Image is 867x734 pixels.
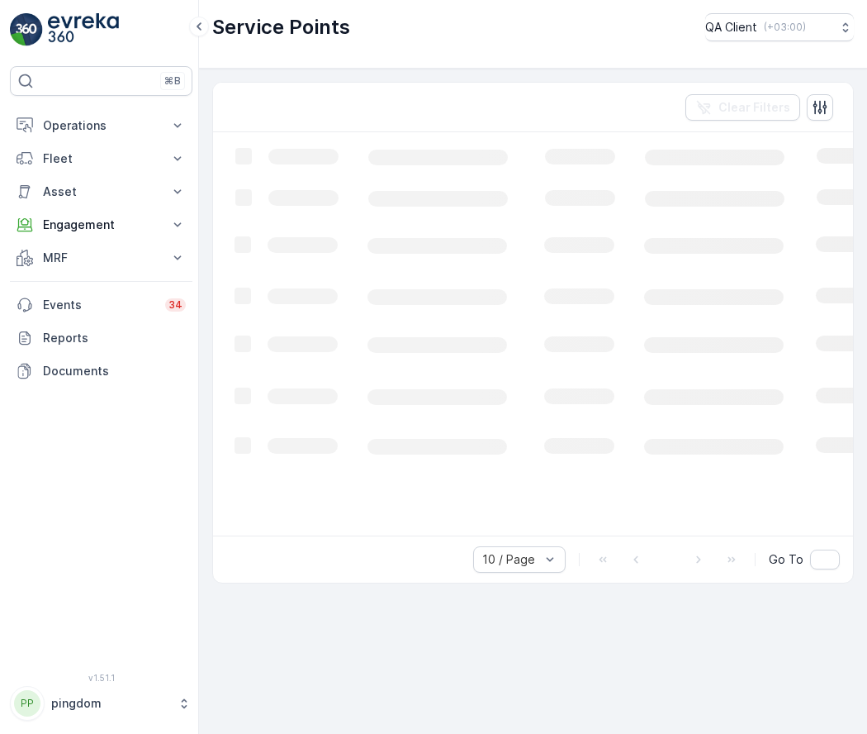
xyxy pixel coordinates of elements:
p: Asset [43,183,159,200]
a: Events34 [10,288,192,322]
p: Reports [43,330,186,346]
span: v 1.51.1 [10,673,192,683]
p: 34 [168,298,182,312]
img: logo [10,13,43,46]
p: Operations [43,117,159,134]
a: Documents [10,355,192,388]
p: Documents [43,363,186,379]
button: Fleet [10,142,192,175]
p: QA Client [705,19,757,36]
button: QA Client(+03:00) [705,13,854,41]
p: MRF [43,250,159,266]
button: PPpingdom [10,686,192,721]
p: Fleet [43,150,159,167]
button: Engagement [10,208,192,241]
p: ( +03:00 ) [764,21,806,34]
div: PP [14,690,40,717]
a: Reports [10,322,192,355]
p: pingdom [51,695,169,712]
img: logo_light-DOdMpM7g.png [48,13,119,46]
p: Engagement [43,217,159,233]
p: Events [43,297,155,313]
button: Clear Filters [685,94,800,121]
button: Asset [10,175,192,208]
span: Go To [769,551,803,568]
p: Clear Filters [718,99,790,116]
p: Service Points [212,14,350,41]
p: ⌘B [164,74,181,88]
button: Operations [10,109,192,142]
button: MRF [10,241,192,274]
